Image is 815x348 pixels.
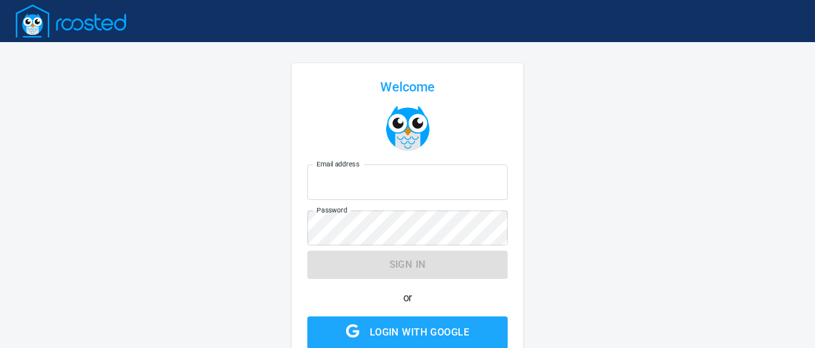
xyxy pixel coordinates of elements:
[307,289,508,306] h6: or
[16,5,126,37] img: Logo
[307,79,508,95] div: Welcome
[346,324,359,337] img: Google Logo
[385,105,431,151] img: Logo
[370,324,469,341] div: Login with Google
